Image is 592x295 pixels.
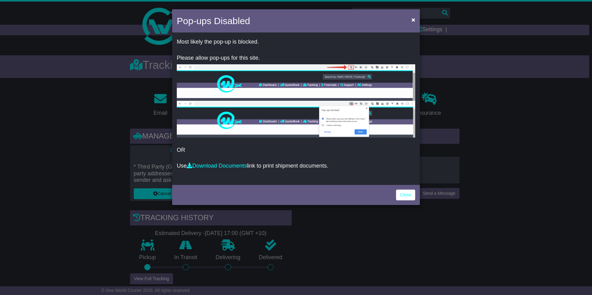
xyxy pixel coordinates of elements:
[408,13,418,26] button: Close
[187,163,247,169] a: Download Documents
[172,34,420,183] div: OR
[177,14,250,28] h4: Pop-ups Disabled
[177,39,415,45] p: Most likely the pop-up is blocked.
[177,64,415,101] img: allow-popup-1.png
[411,16,415,23] span: ×
[177,101,415,138] img: allow-popup-2.png
[177,163,415,169] p: Use link to print shipment documents.
[177,55,415,62] p: Please allow pop-ups for this site.
[396,190,415,200] a: Close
